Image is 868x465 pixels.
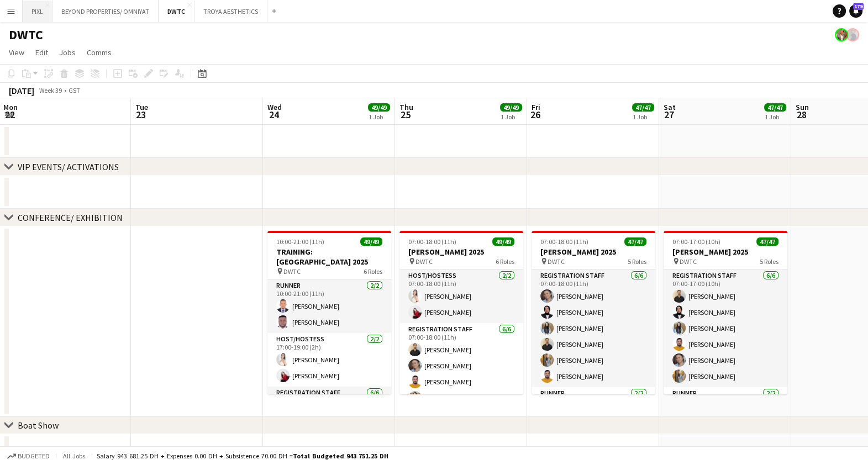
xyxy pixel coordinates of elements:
span: Sun [796,102,809,112]
span: 47/47 [632,103,654,112]
span: 25 [398,108,413,121]
span: 5 Roles [628,257,646,266]
span: Edit [35,47,48,57]
span: 6 Roles [364,267,382,276]
span: Budgeted [18,452,50,460]
div: [DATE] [9,85,34,96]
a: Jobs [55,45,80,60]
div: GST [69,86,80,94]
app-card-role: Runner2/2 [664,387,787,441]
app-user-avatar: Mohamed Arafa [846,28,859,41]
span: 22 [2,108,18,121]
span: Sat [664,102,676,112]
div: CONFERENCE/ EXHIBITION [18,212,123,223]
span: 6 Roles [496,257,514,266]
span: 179 [853,3,864,10]
span: DWTC [415,257,433,266]
a: Comms [82,45,116,60]
button: DWTC [159,1,194,22]
button: Budgeted [6,450,51,462]
span: Week 39 [36,86,64,94]
span: 07:00-17:00 (10h) [672,237,720,246]
h3: [PERSON_NAME] 2025 [532,247,655,257]
h3: [PERSON_NAME] 2025 [664,247,787,257]
div: Boat Show [18,420,59,431]
span: Wed [267,102,282,112]
span: 49/49 [360,237,382,246]
span: DWTC [283,267,301,276]
div: VIP EVENTS/ ACTIVATIONS [18,161,119,172]
app-job-card: 10:00-21:00 (11h)49/49TRAINING: [GEOGRAPHIC_DATA] 2025 DWTC6 RolesRunner2/210:00-21:00 (11h)[PERS... [267,231,391,394]
span: 24 [266,108,282,121]
span: 49/49 [500,103,522,112]
div: Salary 943 681.25 DH + Expenses 0.00 DH + Subsistence 70.00 DH = [97,452,388,460]
app-card-role: Runner2/2 [532,387,655,441]
span: 07:00-18:00 (11h) [540,237,588,246]
span: Thu [399,102,413,112]
a: Edit [31,45,52,60]
div: 1 Job [633,113,654,121]
span: DWTC [548,257,565,266]
span: 5 Roles [760,257,778,266]
app-card-role: Registration Staff6/607:00-18:00 (11h)[PERSON_NAME][PERSON_NAME][PERSON_NAME][PERSON_NAME][PERSON... [532,270,655,387]
span: Fri [532,102,540,112]
span: Jobs [59,47,76,57]
button: BEYOND PROPERTIES/ OMNIYAT [52,1,159,22]
app-card-role: Host/Hostess2/207:00-18:00 (11h)[PERSON_NAME][PERSON_NAME] [399,270,523,323]
app-job-card: 07:00-18:00 (11h)47/47[PERSON_NAME] 2025 DWTC5 RolesRegistration Staff6/607:00-18:00 (11h)[PERSON... [532,231,655,394]
h1: DWTC [9,27,43,43]
span: 26 [530,108,540,121]
span: DWTC [680,257,697,266]
div: 1 Job [765,113,786,121]
span: All jobs [61,452,87,460]
button: PIXL [23,1,52,22]
span: 49/49 [368,103,390,112]
span: Mon [3,102,18,112]
app-card-role: Host/Hostess2/217:00-19:00 (2h)[PERSON_NAME][PERSON_NAME] [267,333,391,387]
div: 1 Job [501,113,522,121]
span: 47/47 [764,103,786,112]
button: TROYA AESTHETICS [194,1,267,22]
app-job-card: 07:00-17:00 (10h)47/47[PERSON_NAME] 2025 DWTC5 RolesRegistration Staff6/607:00-17:00 (10h)[PERSON... [664,231,787,394]
app-job-card: 07:00-18:00 (11h)49/49[PERSON_NAME] 2025 DWTC6 RolesHost/Hostess2/207:00-18:00 (11h)[PERSON_NAME]... [399,231,523,394]
h3: TRAINING: [GEOGRAPHIC_DATA] 2025 [267,247,391,267]
h3: [PERSON_NAME] 2025 [399,247,523,257]
span: 10:00-21:00 (11h) [276,237,324,246]
span: 47/47 [756,237,778,246]
app-card-role: Registration Staff6/607:00-17:00 (10h)[PERSON_NAME][PERSON_NAME][PERSON_NAME][PERSON_NAME][PERSON... [664,270,787,387]
span: 49/49 [492,237,514,246]
span: Comms [87,47,112,57]
app-user-avatar: Clinton Appel [835,28,848,41]
span: 23 [134,108,148,121]
span: 28 [794,108,809,121]
div: 1 Job [369,113,390,121]
span: 27 [662,108,676,121]
a: View [4,45,29,60]
span: 47/47 [624,237,646,246]
span: 07:00-18:00 (11h) [408,237,456,246]
span: Total Budgeted 943 751.25 DH [293,452,388,460]
span: Tue [135,102,148,112]
app-card-role: Runner2/210:00-21:00 (11h)[PERSON_NAME][PERSON_NAME] [267,279,391,333]
app-card-role: Registration Staff6/607:00-18:00 (11h)[PERSON_NAME][PERSON_NAME][PERSON_NAME][PERSON_NAME] [399,323,523,441]
span: View [9,47,24,57]
a: 179 [849,4,862,18]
